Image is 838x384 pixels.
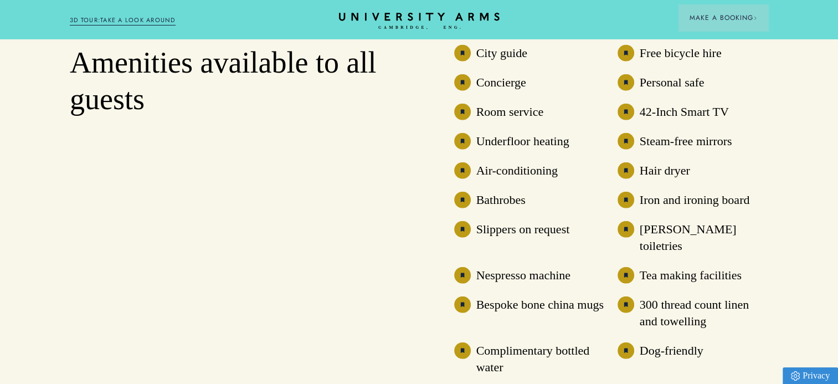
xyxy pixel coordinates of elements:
img: image-e94e5ce88bee53a709c97330e55750c953861461-40x40-svg [454,104,471,120]
img: image-e94e5ce88bee53a709c97330e55750c953861461-40x40-svg [454,192,471,208]
h3: Air-conditioning [476,162,558,179]
img: image-e94e5ce88bee53a709c97330e55750c953861461-40x40-svg [454,45,471,62]
h3: Concierge [476,74,526,91]
img: Privacy [791,371,800,381]
h3: Complimentary bottled water [476,342,605,376]
img: image-e94e5ce88bee53a709c97330e55750c953861461-40x40-svg [618,296,634,313]
h3: City guide [476,45,527,62]
img: image-e94e5ce88bee53a709c97330e55750c953861461-40x40-svg [618,162,634,179]
img: image-eb744e7ff81d60750c3343e6174bc627331de060-40x40-svg [618,192,634,208]
h3: Hair dryer [640,162,690,179]
a: Home [339,13,500,30]
a: Privacy [783,367,838,384]
img: image-e94e5ce88bee53a709c97330e55750c953861461-40x40-svg [618,133,634,150]
img: image-eb744e7ff81d60750c3343e6174bc627331de060-40x40-svg [454,342,471,359]
button: Make a BookingArrow icon [678,4,768,31]
img: image-eb744e7ff81d60750c3343e6174bc627331de060-40x40-svg [454,133,471,150]
h3: Bespoke bone china mugs [476,296,604,313]
h3: Steam-free mirrors [640,133,732,150]
h3: Dog-friendly [640,342,703,359]
h3: Underfloor heating [476,133,569,150]
h3: 42-Inch Smart TV [640,104,729,120]
h3: Tea making facilities [640,267,742,284]
img: image-e94e5ce88bee53a709c97330e55750c953861461-40x40-svg [618,45,634,62]
img: image-e94e5ce88bee53a709c97330e55750c953861461-40x40-svg [618,104,634,120]
h3: Nespresso machine [476,267,570,284]
img: image-e94e5ce88bee53a709c97330e55750c953861461-40x40-svg [454,74,471,91]
img: image-eb744e7ff81d60750c3343e6174bc627331de060-40x40-svg [454,221,471,238]
img: Arrow icon [753,16,757,20]
h3: Slippers on request [476,221,570,238]
img: image-e94e5ce88bee53a709c97330e55750c953861461-40x40-svg [618,221,634,238]
h3: Bathrobes [476,192,526,208]
h3: 300 thread count linen and towelling [640,296,768,330]
img: image-e94e5ce88bee53a709c97330e55750c953861461-40x40-svg [454,267,471,284]
h3: Room service [476,104,544,120]
a: 3D TOUR:TAKE A LOOK AROUND [70,16,176,25]
img: image-e94e5ce88bee53a709c97330e55750c953861461-40x40-svg [454,296,471,313]
h3: Iron and ironing board [640,192,750,208]
h3: Free bicycle hire [640,45,722,62]
img: image-e94e5ce88bee53a709c97330e55750c953861461-40x40-svg [454,162,471,179]
img: image-e94e5ce88bee53a709c97330e55750c953861461-40x40-svg [618,267,634,284]
h2: Amenities available to all guests [70,45,384,118]
h3: [PERSON_NAME] toiletries [640,221,768,254]
span: Make a Booking [690,13,757,23]
h3: Personal safe [640,74,705,91]
img: image-eb744e7ff81d60750c3343e6174bc627331de060-40x40-svg [618,342,634,359]
img: image-e94e5ce88bee53a709c97330e55750c953861461-40x40-svg [618,74,634,91]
